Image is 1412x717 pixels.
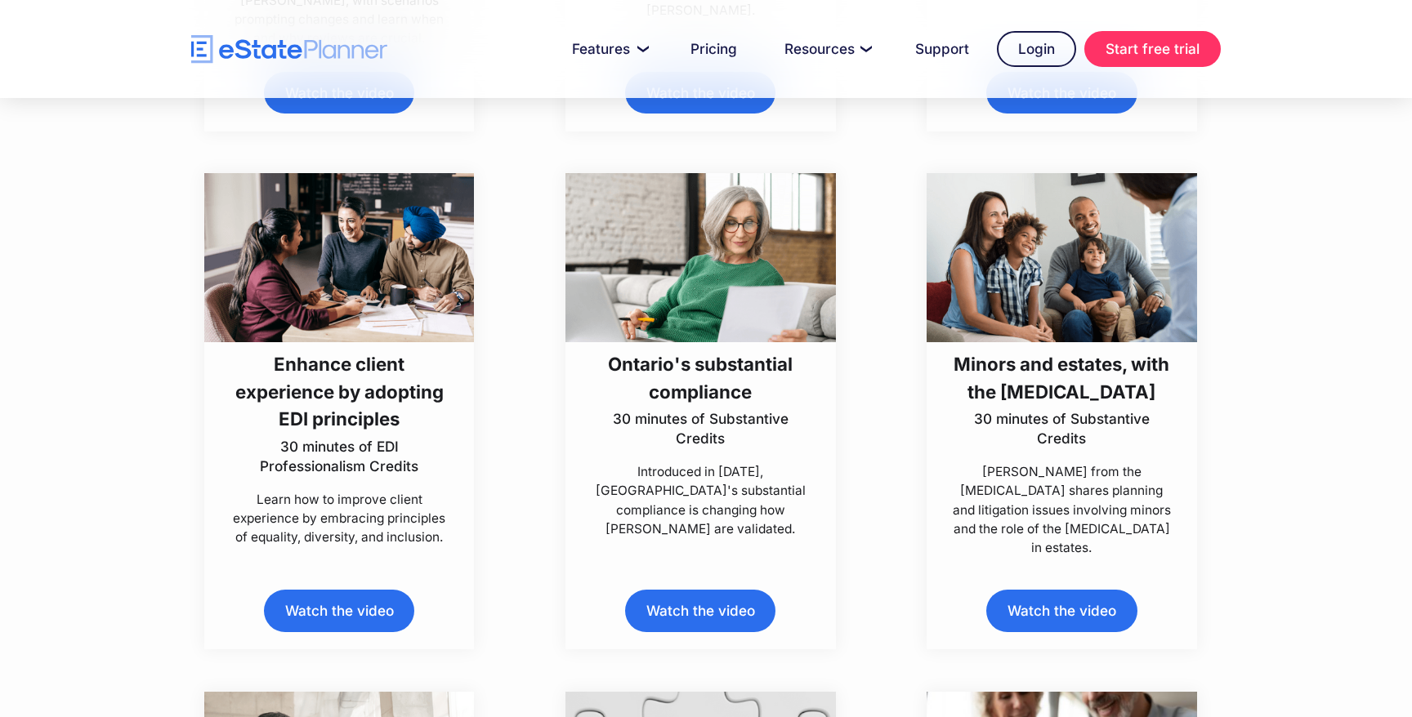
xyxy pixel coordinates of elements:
[950,350,1175,405] h3: Minors and estates, with the [MEDICAL_DATA]
[226,350,452,432] h3: Enhance client experience by adopting EDI principles
[588,409,813,448] p: 30 minutes of Substantive Credits
[552,33,663,65] a: Features
[264,590,414,631] a: Watch the video
[896,33,989,65] a: Support
[927,173,1197,557] a: Minors and estates, with the [MEDICAL_DATA]30 minutes of Substantive Credits[PERSON_NAME] from th...
[565,173,836,538] a: Ontario's substantial compliance30 minutes of Substantive CreditsIntroduced in [DATE], [GEOGRAPHI...
[625,590,775,631] a: Watch the video
[226,490,452,546] p: Learn how to improve client experience by embracing principles of equality, diversity, and inclus...
[588,462,813,538] p: Introduced in [DATE], [GEOGRAPHIC_DATA]'s substantial compliance is changing how [PERSON_NAME] ar...
[191,35,387,64] a: home
[997,31,1076,67] a: Login
[765,33,887,65] a: Resources
[950,462,1175,557] p: [PERSON_NAME] from the [MEDICAL_DATA] shares planning and litigation issues involving minors and ...
[986,590,1137,631] a: Watch the video
[1084,31,1221,67] a: Start free trial
[226,437,452,476] p: 30 minutes of EDI Professionalism Credits
[204,173,475,546] a: Enhance client experience by adopting EDI principles30 minutes of EDI Professionalism CreditsLear...
[588,350,813,405] h3: Ontario's substantial compliance
[950,409,1175,448] p: 30 minutes of Substantive Credits
[671,33,757,65] a: Pricing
